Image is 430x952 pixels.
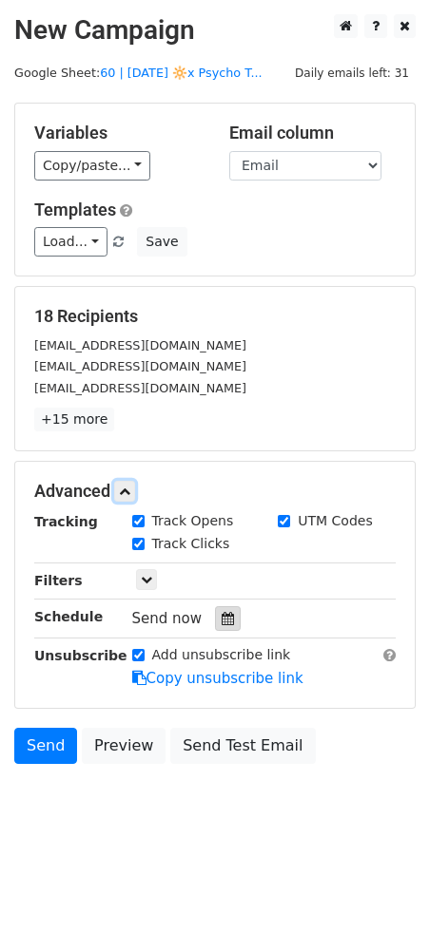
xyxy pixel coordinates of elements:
a: +15 more [34,408,114,431]
strong: Filters [34,573,83,588]
h5: Email column [229,123,396,143]
a: Daily emails left: 31 [288,66,416,80]
strong: Unsubscribe [34,648,127,663]
a: Copy unsubscribe link [132,670,303,687]
h5: Advanced [34,481,396,502]
h2: New Campaign [14,14,416,47]
a: Copy/paste... [34,151,150,181]
a: Send Test Email [170,728,315,764]
small: [EMAIL_ADDRESS][DOMAIN_NAME] [34,381,246,395]
a: Load... [34,227,107,257]
strong: Tracking [34,514,98,529]
small: Google Sheet: [14,66,263,80]
a: Templates [34,200,116,219]
label: Track Opens [152,511,234,531]
h5: Variables [34,123,201,143]
button: Save [137,227,186,257]
span: Send now [132,610,203,627]
strong: Schedule [34,609,103,624]
label: Track Clicks [152,534,230,554]
label: UTM Codes [298,511,372,531]
label: Add unsubscribe link [152,645,291,665]
a: Send [14,728,77,764]
a: Preview [82,728,166,764]
a: 60 | [DATE] 🔆x Psycho T... [100,66,262,80]
small: [EMAIL_ADDRESS][DOMAIN_NAME] [34,338,246,352]
h5: 18 Recipients [34,306,396,327]
iframe: Chat Widget [335,861,430,952]
small: [EMAIL_ADDRESS][DOMAIN_NAME] [34,359,246,373]
span: Daily emails left: 31 [288,63,416,84]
